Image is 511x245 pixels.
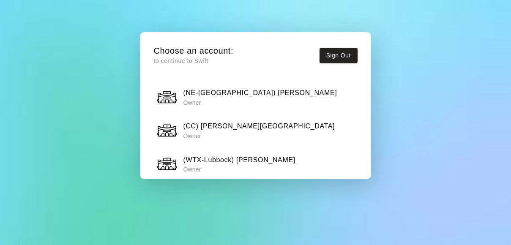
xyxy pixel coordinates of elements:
[183,121,335,132] h6: (CC) [PERSON_NAME][GEOGRAPHIC_DATA]
[320,48,358,63] button: Sign Out
[156,153,178,174] img: (WTX-Lubbock) Berl Huffman
[183,98,337,107] p: Owner
[153,45,233,57] h5: Choose an account:
[153,57,233,65] p: to continue to Swift
[153,151,357,177] button: (WTX-Lubbock) Berl Huffman(WTX-Lubbock) [PERSON_NAME] Owner
[153,117,357,144] button: (CC) Bill Witt Soccer Complex(CC) [PERSON_NAME][GEOGRAPHIC_DATA] Owner
[183,132,335,140] p: Owner
[183,87,337,98] h6: (NE-[GEOGRAPHIC_DATA]) [PERSON_NAME]
[183,165,295,174] p: Owner
[156,120,178,141] img: (CC) Bill Witt Soccer Complex
[156,87,178,108] img: (NE-Omaha) Hitchcock
[153,84,357,110] button: (NE-Omaha) Hitchcock(NE-[GEOGRAPHIC_DATA]) [PERSON_NAME] Owner
[183,155,295,166] h6: (WTX-Lubbock) [PERSON_NAME]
